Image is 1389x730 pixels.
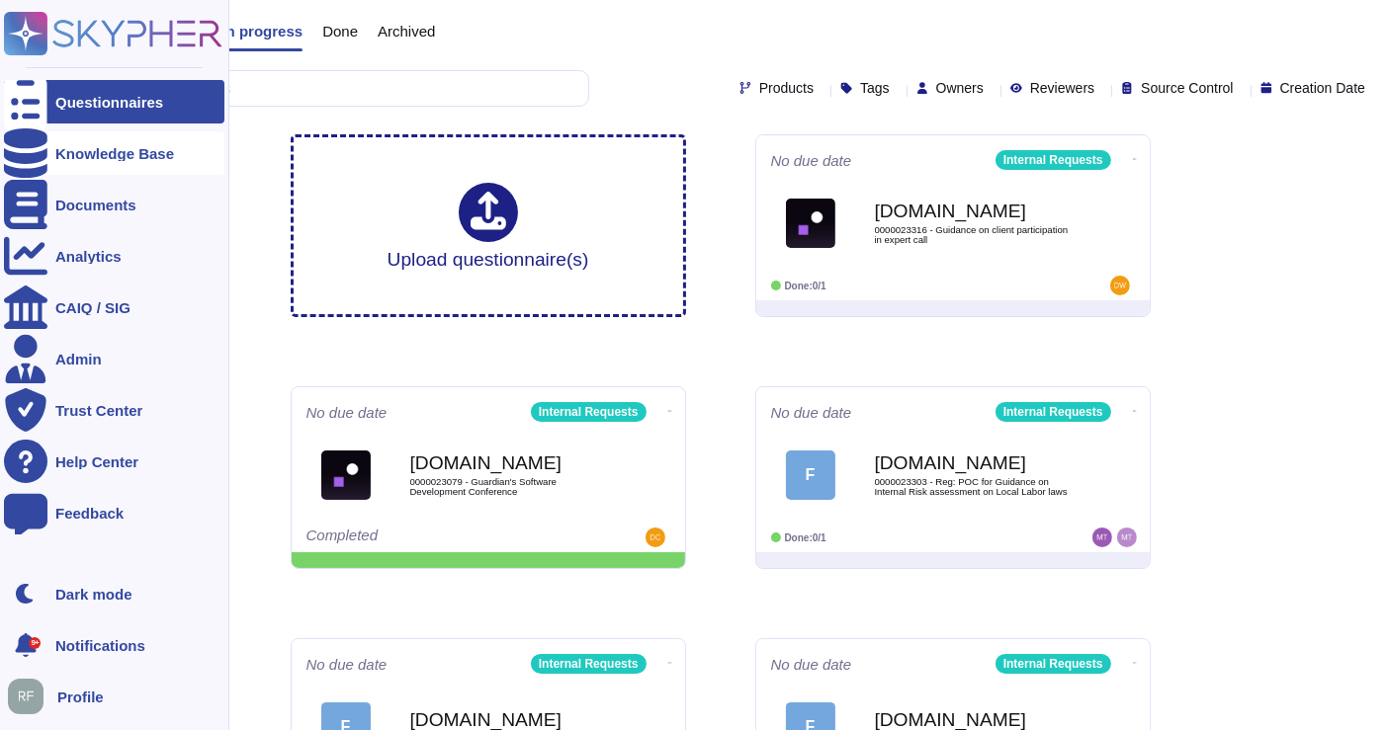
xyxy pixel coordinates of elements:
span: Products [759,81,814,95]
img: Logo [321,450,371,500]
div: 9+ [29,637,41,649]
b: [DOMAIN_NAME] [410,710,608,729]
span: Done: 0/1 [785,281,826,291]
div: Internal Requests [996,150,1111,170]
span: Profile [57,689,104,704]
span: Owners [936,81,984,95]
span: Done: 0/1 [785,532,826,543]
span: No due date [771,153,852,168]
div: Dark mode [55,587,132,602]
div: Documents [55,198,136,212]
img: user [8,679,43,714]
div: Help Center [55,454,138,469]
a: Feedback [4,491,224,534]
div: CAIQ / SIG [55,300,130,315]
div: Feedback [55,506,124,521]
button: user [4,675,57,718]
a: Questionnaires [4,80,224,123]
div: Internal Requests [996,654,1111,674]
span: Reviewers [1030,81,1094,95]
b: [DOMAIN_NAME] [875,202,1073,220]
span: 0000023079 - Guardian's Software Development Conference [410,477,608,496]
span: No due date [771,657,852,672]
div: Internal Requests [531,402,647,422]
img: user [1110,276,1130,295]
div: Internal Requests [996,402,1111,422]
a: Analytics [4,234,224,278]
span: No due date [306,657,388,672]
div: Trust Center [55,403,142,418]
div: Completed [306,527,549,547]
span: Tags [860,81,890,95]
a: Knowledge Base [4,131,224,175]
img: user [1092,527,1112,547]
b: [DOMAIN_NAME] [875,453,1073,472]
div: Knowledge Base [55,146,174,161]
div: Admin [55,352,102,366]
div: Analytics [55,249,122,264]
a: CAIQ / SIG [4,285,224,329]
span: 0000023316 - Guidance on client participation in expert call [875,225,1073,244]
span: Creation Date [1280,81,1365,95]
img: user [1117,527,1137,547]
img: Logo [786,199,835,248]
a: Admin [4,337,224,380]
div: Internal Requests [531,654,647,674]
span: No due date [771,405,852,420]
input: Search by keywords [78,71,588,106]
span: Source Control [1141,81,1233,95]
img: user [646,527,665,547]
div: Questionnaires [55,95,163,110]
div: F [786,450,835,500]
b: [DOMAIN_NAME] [410,453,608,472]
span: Notifications [55,638,145,653]
span: Archived [378,24,435,39]
div: Upload questionnaire(s) [388,183,589,269]
a: Trust Center [4,388,224,432]
a: Documents [4,183,224,226]
span: In progress [221,24,303,39]
a: Help Center [4,440,224,483]
span: Done [322,24,358,39]
span: 0000023303 - Reg: POC for Guidance on Internal Risk assessment on Local Labor laws [875,477,1073,496]
span: No due date [306,405,388,420]
b: [DOMAIN_NAME] [875,710,1073,729]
